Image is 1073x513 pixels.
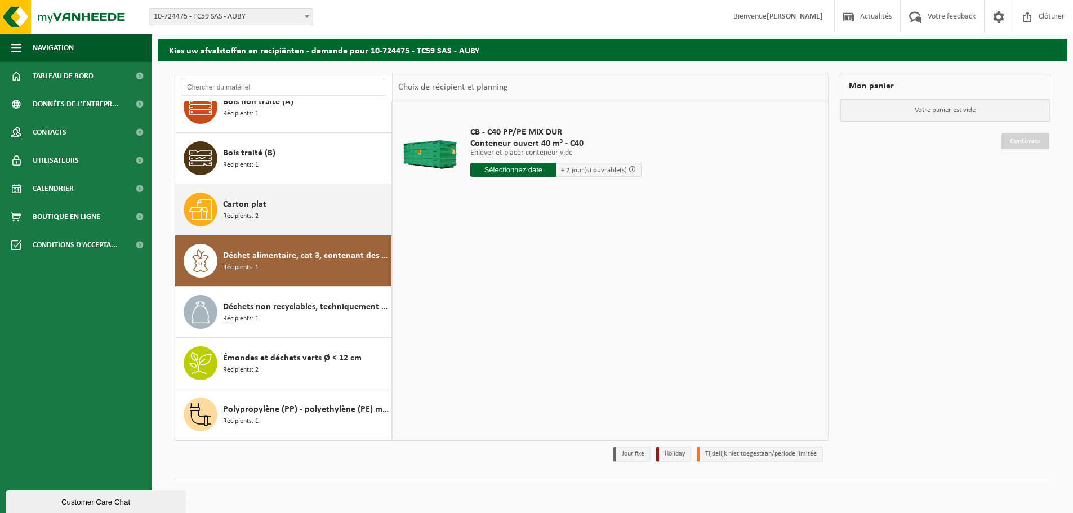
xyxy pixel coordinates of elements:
span: CB - C40 PP/PE MIX DUR [470,127,642,138]
span: Utilisateurs [33,146,79,175]
li: Tijdelijk niet toegestaan/période limitée [697,447,823,462]
span: Récipients: 1 [223,109,259,119]
span: Récipients: 1 [223,416,259,427]
button: Polypropylène (PP) - polyethylène (PE) mix, dur, coloré Récipients: 1 [175,389,392,440]
div: Choix de récipient et planning [393,73,514,101]
button: Bois non traité (A) Récipients: 1 [175,82,392,133]
span: Calendrier [33,175,74,203]
span: Déchet alimentaire, cat 3, contenant des produits d'origine animale, emballage synthétique [223,249,389,262]
span: Boutique en ligne [33,203,100,231]
span: Polypropylène (PP) - polyethylène (PE) mix, dur, coloré [223,403,389,416]
span: Tableau de bord [33,62,94,90]
button: Déchets non recyclables, techniquement non combustibles (combustibles) Récipients: 1 [175,287,392,338]
a: Continuer [1001,133,1049,149]
input: Chercher du matériel [181,79,386,96]
span: Bois non traité (A) [223,95,293,109]
div: Mon panier [840,73,1050,100]
span: Bois traité (B) [223,146,275,160]
li: Holiday [656,447,691,462]
button: Carton plat Récipients: 2 [175,184,392,235]
span: Conteneur ouvert 40 m³ - C40 [470,138,642,149]
span: + 2 jour(s) ouvrable(s) [561,167,627,174]
span: Navigation [33,34,74,62]
button: Émondes et déchets verts Ø < 12 cm Récipients: 2 [175,338,392,389]
span: Récipients: 2 [223,365,259,376]
p: Votre panier est vide [840,100,1050,121]
h2: Kies uw afvalstoffen en recipiënten - demande pour 10-724475 - TC59 SAS - AUBY [158,39,1067,61]
span: Récipients: 2 [223,211,259,222]
span: Carton plat [223,198,266,211]
li: Jour fixe [613,447,651,462]
iframe: chat widget [6,488,188,513]
span: Récipients: 1 [223,262,259,273]
p: Enlever et placer conteneur vide [470,149,642,157]
span: Récipients: 1 [223,160,259,171]
strong: [PERSON_NAME] [767,12,823,21]
span: 10-724475 - TC59 SAS - AUBY [149,8,313,25]
input: Sélectionnez date [470,163,556,177]
span: Données de l'entrepr... [33,90,119,118]
span: Contacts [33,118,66,146]
span: Déchets non recyclables, techniquement non combustibles (combustibles) [223,300,389,314]
span: 10-724475 - TC59 SAS - AUBY [149,9,313,25]
button: Déchet alimentaire, cat 3, contenant des produits d'origine animale, emballage synthétique Récipi... [175,235,392,287]
span: Conditions d'accepta... [33,231,118,259]
button: Bois traité (B) Récipients: 1 [175,133,392,184]
span: Récipients: 1 [223,314,259,324]
span: Émondes et déchets verts Ø < 12 cm [223,351,362,365]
